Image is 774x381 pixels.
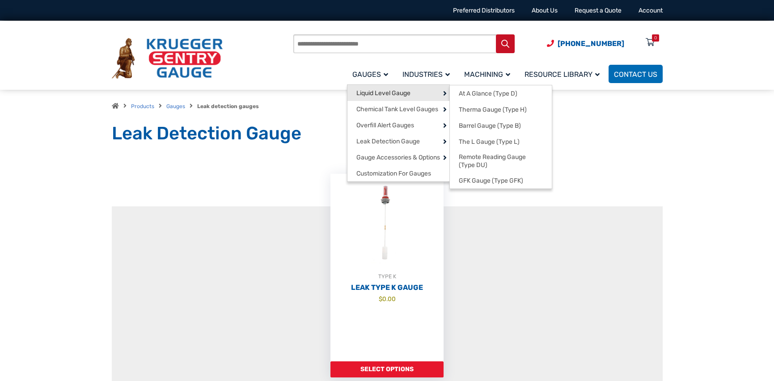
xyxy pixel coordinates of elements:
a: Gauge Accessories & Options [347,149,449,165]
a: Therma Gauge (Type H) [450,101,552,117]
span: Contact Us [614,70,657,79]
a: Overfill Alert Gauges [347,117,449,133]
a: Remote Reading Gauge (Type DU) [450,150,552,172]
span: Chemical Tank Level Gauges [356,105,438,113]
a: GFK Gauge (Type GFK) [450,172,552,188]
a: Contact Us [609,65,663,83]
span: The L Gauge (Type L) [459,138,520,146]
a: Machining [459,63,519,84]
a: Gauges [166,103,185,109]
bdi: 0.00 [379,295,396,302]
span: Industries [402,70,450,79]
a: The L Gauge (Type L) [450,134,552,150]
span: [PHONE_NUMBER] [558,39,624,48]
a: At A Glance (Type D) [450,85,552,101]
span: Barrel Gauge (Type B) [459,122,521,130]
span: Machining [464,70,510,79]
span: Therma Gauge (Type H) [459,106,527,114]
a: Liquid Level Gauge [347,85,449,101]
div: 0 [654,34,657,42]
a: Chemical Tank Level Gauges [347,101,449,117]
strong: Leak detection gauges [197,103,259,109]
a: TYPE KLeak Type K Gauge $0.00 [330,174,444,361]
img: Leak Detection Gauge [330,174,444,272]
span: Remote Reading Gauge (Type DU) [459,153,543,169]
span: Resource Library [524,70,600,79]
span: At A Glance (Type D) [459,90,517,98]
span: GFK Gauge (Type GFK) [459,177,523,185]
span: $ [379,295,382,302]
a: Preferred Distributors [453,7,515,14]
div: TYPE K [330,272,444,281]
a: Products [131,103,154,109]
img: Krueger Sentry Gauge [112,38,223,79]
a: About Us [532,7,558,14]
span: Liquid Level Gauge [356,89,410,97]
span: Customization For Gauges [356,170,431,178]
a: Resource Library [519,63,609,84]
a: Gauges [347,63,397,84]
a: Industries [397,63,459,84]
a: Leak Detection Gauge [347,133,449,149]
h1: Leak Detection Gauge [112,122,663,145]
a: Request a Quote [575,7,622,14]
h2: Leak Type K Gauge [330,283,444,292]
span: Gauges [352,70,388,79]
a: Barrel Gauge (Type B) [450,117,552,134]
a: Phone Number (920) 434-8860 [547,38,624,49]
a: Customization For Gauges [347,165,449,181]
span: Gauge Accessories & Options [356,154,440,162]
a: Add to cart: “Leak Type K Gauge” [330,361,444,377]
span: Leak Detection Gauge [356,138,420,146]
span: Overfill Alert Gauges [356,121,414,130]
a: Account [639,7,663,14]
